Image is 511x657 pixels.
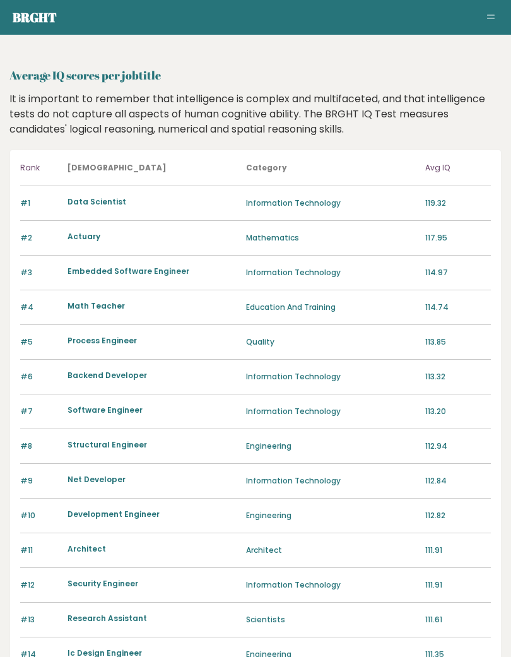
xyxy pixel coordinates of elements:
[20,406,60,417] p: #7
[246,406,417,417] p: Information Technology
[20,267,60,278] p: #3
[68,613,147,624] a: Research Assistant
[20,475,60,487] p: #9
[20,579,60,591] p: #12
[68,162,167,173] b: [DEMOGRAPHIC_DATA]
[68,543,106,554] a: Architect
[68,509,160,519] a: Development Engineer
[425,302,491,313] p: 114.74
[68,405,143,415] a: Software Engineer
[425,475,491,487] p: 112.84
[246,614,417,625] p: Scientists
[246,510,417,521] p: Engineering
[425,198,491,209] p: 119.32
[246,545,417,556] p: Architect
[246,162,287,173] b: Category
[13,9,57,26] a: Brght
[246,232,417,244] p: Mathematics
[246,198,417,209] p: Information Technology
[20,336,60,348] p: #5
[20,198,60,209] p: #1
[20,232,60,244] p: #2
[20,614,60,625] p: #13
[20,545,60,556] p: #11
[246,371,417,382] p: Information Technology
[68,578,138,589] a: Security Engineer
[425,510,491,521] p: 112.82
[246,441,417,452] p: Engineering
[68,474,126,485] a: Net Developer
[425,545,491,556] p: 111.91
[5,92,507,137] div: It is important to remember that intelligence is complex and multifaceted, and that intelligence ...
[425,267,491,278] p: 114.97
[425,406,491,417] p: 113.20
[483,10,498,25] button: Toggle navigation
[425,232,491,244] p: 117.95
[68,196,126,207] a: Data Scientist
[68,370,147,381] a: Backend Developer
[425,579,491,591] p: 111.91
[20,510,60,521] p: #10
[68,335,137,346] a: Process Engineer
[425,614,491,625] p: 111.61
[68,300,125,311] a: Math Teacher
[425,336,491,348] p: 113.85
[246,475,417,487] p: Information Technology
[68,266,189,276] a: Embedded Software Engineer
[425,160,491,175] p: Avg IQ
[425,441,491,452] p: 112.94
[9,67,502,84] h2: Average IQ scores per jobtitle
[68,231,100,242] a: Actuary
[246,267,417,278] p: Information Technology
[20,441,60,452] p: #8
[68,439,147,450] a: Structural Engineer
[20,160,60,175] p: Rank
[20,302,60,313] p: #4
[246,302,417,313] p: Education And Training
[246,336,417,348] p: Quality
[425,371,491,382] p: 113.32
[20,371,60,382] p: #6
[246,579,417,591] p: Information Technology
